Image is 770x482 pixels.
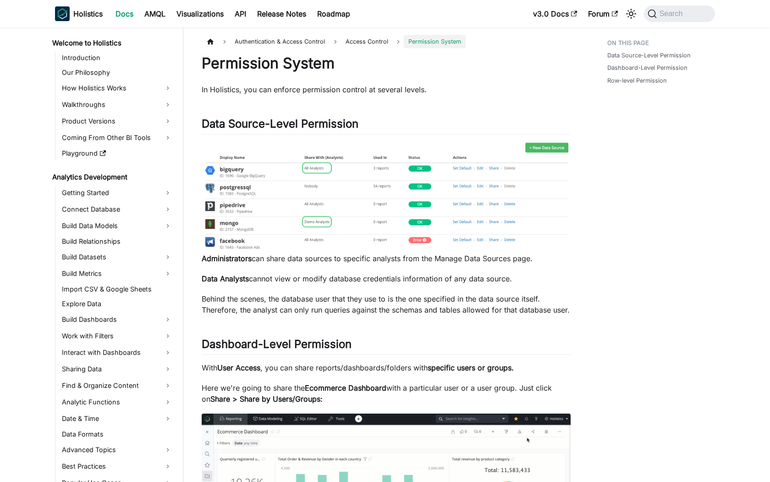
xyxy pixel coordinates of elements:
button: Switch between dark and light mode (currently system mode) [624,6,638,21]
a: Forum [583,6,623,21]
a: Find & Organize Content [59,378,175,393]
strong: Share > Share by Users/Groups: [210,394,323,404]
a: Product Versions [59,114,175,129]
a: Build Relationships [59,235,175,248]
a: HolisticsHolisticsHolistics [55,6,103,21]
strong: specific users or groups. [428,363,514,372]
nav: Docs sidebar [46,28,183,482]
b: Holistics [73,8,103,19]
a: Dashboard-Level Permission [607,63,687,72]
p: Behind the scenes, the database user that they use to is the one specified in the data source its... [202,293,571,315]
a: Connect Database [59,202,175,217]
strong: Data Analysts [202,274,249,283]
a: Our Philosophy [59,66,175,79]
p: Here we're going to share the with a particular user or a user group. Just click on [202,382,571,404]
a: Introduction [59,51,175,64]
h2: Dashboard-Level Permission [202,337,571,355]
a: Analytic Functions [59,395,175,409]
strong: Administrators [202,254,252,263]
a: AMQL [139,6,171,21]
a: Row-level Permission [607,76,667,85]
a: Best Practices [59,459,175,474]
a: Welcome to Holistics [49,37,175,50]
a: Analytics Development [49,171,175,184]
a: Access Control [341,35,393,48]
a: Data Source-Level Permission [607,51,691,60]
img: Holistics [55,6,70,21]
a: Explore Data [59,297,175,310]
a: Roadmap [312,6,356,21]
a: API [229,6,252,21]
span: Search [657,10,688,18]
h1: Permission System [202,54,571,73]
h2: Data Source-Level Permission [202,117,571,135]
p: With , you can share reports/dashboards/folders with [202,362,571,373]
a: Walkthroughs [59,97,175,112]
a: v3.0 Docs [528,6,583,21]
span: Authentication & Access Control [230,35,330,48]
span: Permission System [404,35,466,48]
a: Build Dashboards [59,312,175,327]
span: Access Control [346,38,388,45]
a: Sharing Data [59,362,175,376]
strong: User Access [217,363,260,372]
a: Build Metrics [59,266,175,281]
a: Advanced Topics [59,443,175,457]
p: can share data sources to specific analysts from the Manage Data Sources page. [202,253,571,264]
a: Interact with Dashboards [59,345,175,360]
a: Build Datasets [59,250,175,264]
a: Import CSV & Google Sheets [59,283,175,296]
strong: Ecommerce Dashboard [305,383,386,392]
a: Home page [202,35,219,48]
a: Work with Filters [59,329,175,343]
p: In Holistics, you can enforce permission control at several levels. [202,84,571,95]
a: Data Formats [59,428,175,441]
p: cannot view or modify database credentials information of any data source. [202,273,571,284]
a: How Holistics Works [59,81,175,95]
a: Build Data Models [59,219,175,233]
button: Search (Command+K) [644,6,715,22]
a: Visualizations [171,6,229,21]
a: Date & Time [59,411,175,426]
a: Playground [59,147,175,160]
a: Release Notes [252,6,312,21]
a: Getting Started [59,185,175,200]
a: Docs [110,6,139,21]
a: Coming From Other BI Tools [59,130,175,145]
nav: Breadcrumbs [202,35,571,48]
